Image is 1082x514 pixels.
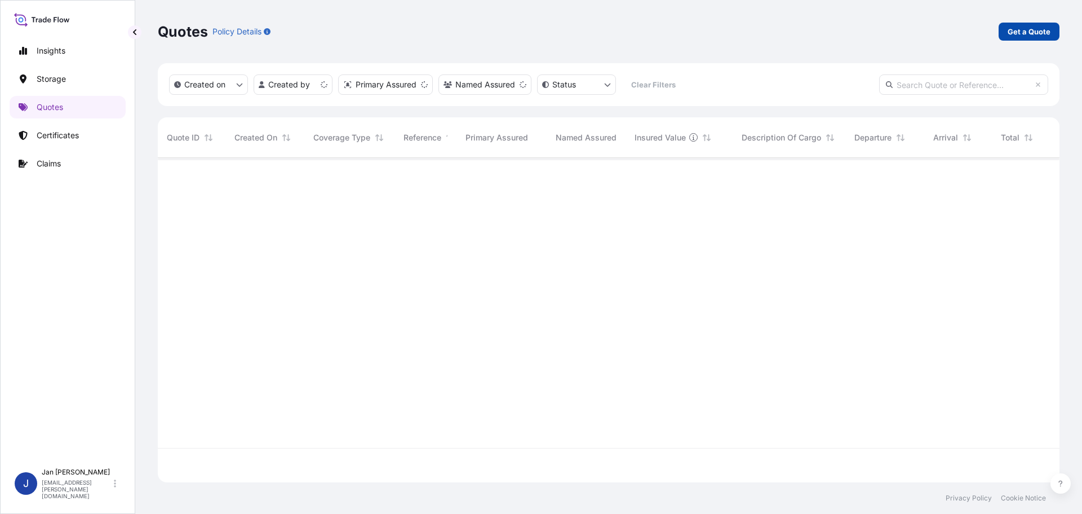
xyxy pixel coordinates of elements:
[444,131,457,144] button: Sort
[37,73,66,85] p: Storage
[10,124,126,147] a: Certificates
[622,76,685,94] button: Clear Filters
[338,74,433,95] button: distributor Filter options
[356,79,416,90] p: Primary Assured
[455,79,515,90] p: Named Assured
[1008,26,1050,37] p: Get a Quote
[42,479,112,499] p: [EMAIL_ADDRESS][PERSON_NAME][DOMAIN_NAME]
[894,131,907,144] button: Sort
[167,132,199,143] span: Quote ID
[465,132,528,143] span: Primary Assured
[37,45,65,56] p: Insights
[158,23,208,41] p: Quotes
[635,132,686,143] span: Insured Value
[1001,132,1019,143] span: Total
[631,79,676,90] p: Clear Filters
[169,74,248,95] button: createdOn Filter options
[10,39,126,62] a: Insights
[823,131,837,144] button: Sort
[10,68,126,90] a: Storage
[552,79,576,90] p: Status
[742,132,821,143] span: Description Of Cargo
[23,478,29,489] span: J
[879,74,1048,95] input: Search Quote or Reference...
[438,74,531,95] button: cargoOwner Filter options
[42,468,112,477] p: Jan [PERSON_NAME]
[999,23,1059,41] a: Get a Quote
[537,74,616,95] button: certificateStatus Filter options
[373,131,386,144] button: Sort
[268,79,310,90] p: Created by
[946,494,992,503] a: Privacy Policy
[10,152,126,175] a: Claims
[854,132,892,143] span: Departure
[184,79,225,90] p: Created on
[556,132,617,143] span: Named Assured
[700,131,713,144] button: Sort
[1022,131,1035,144] button: Sort
[37,130,79,141] p: Certificates
[212,26,261,37] p: Policy Details
[202,131,215,144] button: Sort
[37,158,61,169] p: Claims
[960,131,974,144] button: Sort
[403,132,441,143] span: Reference
[10,96,126,118] a: Quotes
[933,132,958,143] span: Arrival
[234,132,277,143] span: Created On
[313,132,370,143] span: Coverage Type
[1001,494,1046,503] a: Cookie Notice
[280,131,293,144] button: Sort
[254,74,332,95] button: createdBy Filter options
[37,102,63,113] p: Quotes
